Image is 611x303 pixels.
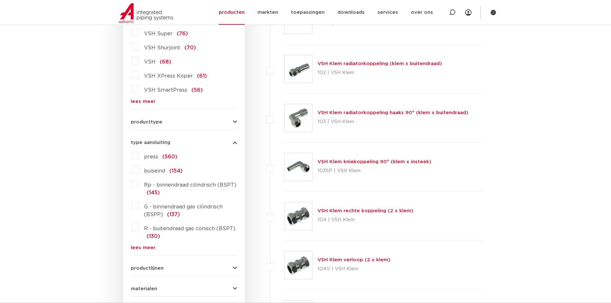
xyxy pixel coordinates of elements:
[144,168,165,173] span: buiseind
[162,154,177,159] span: (560)
[284,251,312,279] img: Thumbnail for VSH Klem verloop (2 x klem)
[147,234,160,239] span: (130)
[318,117,468,127] p: 103 | VSH Klem
[131,245,237,250] a: lees meer
[167,212,180,217] span: (137)
[284,55,312,83] img: Thumbnail for VSH Klem radiatorkoppeling (klem x buitendraad)
[144,45,180,50] span: VSH Shurjoint
[284,153,312,181] img: Thumbnail for VSH Klem kniekoppeling 90° (klem x insteek)
[147,190,160,195] span: (145)
[160,59,171,64] span: (68)
[169,168,182,173] span: (154)
[131,286,237,291] button: materialen
[318,166,431,176] p: 103SP | VSH Klem
[318,68,442,78] p: 102 | VSH Klem
[318,264,390,274] p: 104V | VSH Klem
[131,120,162,124] span: producttype
[318,159,431,164] a: VSH Klem kniekoppeling 90° (klem x insteek)
[318,110,468,115] a: VSH Klem radiatorkoppeling haaks 90° (klem x buitendraad)
[144,154,158,159] span: press
[144,182,236,188] span: Rp - binnendraad cilindrisch (BSPT)
[144,31,173,36] span: VSH Super
[131,286,157,291] span: materialen
[131,120,237,124] button: producttype
[131,140,170,145] span: type aansluiting
[197,73,207,79] span: (61)
[318,61,442,66] a: VSH Klem radiatorkoppeling (klem x buitendraad)
[131,140,237,145] button: type aansluiting
[284,104,312,132] img: Thumbnail for VSH Klem radiatorkoppeling haaks 90° (klem x buitendraad)
[318,257,390,262] a: VSH Klem verloop (2 x klem)
[184,45,196,50] span: (70)
[144,204,223,217] span: G - binnendraad gas cilindrisch (BSPP)
[131,266,237,271] button: productlijnen
[177,31,188,36] span: (76)
[191,88,203,93] span: (56)
[284,202,312,230] img: Thumbnail for VSH Klem rechte koppeling (2 x klem)
[131,266,164,271] span: productlijnen
[318,208,413,213] a: VSH Klem rechte koppeling (2 x klem)
[144,73,193,79] span: VSH XPress Koper
[131,99,237,104] a: lees meer
[144,226,235,231] span: R - buitendraad gas conisch (BSPT)
[318,215,413,225] p: 104 | VSH Klem
[144,59,156,64] span: VSH
[144,88,187,93] span: VSH SmartPress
